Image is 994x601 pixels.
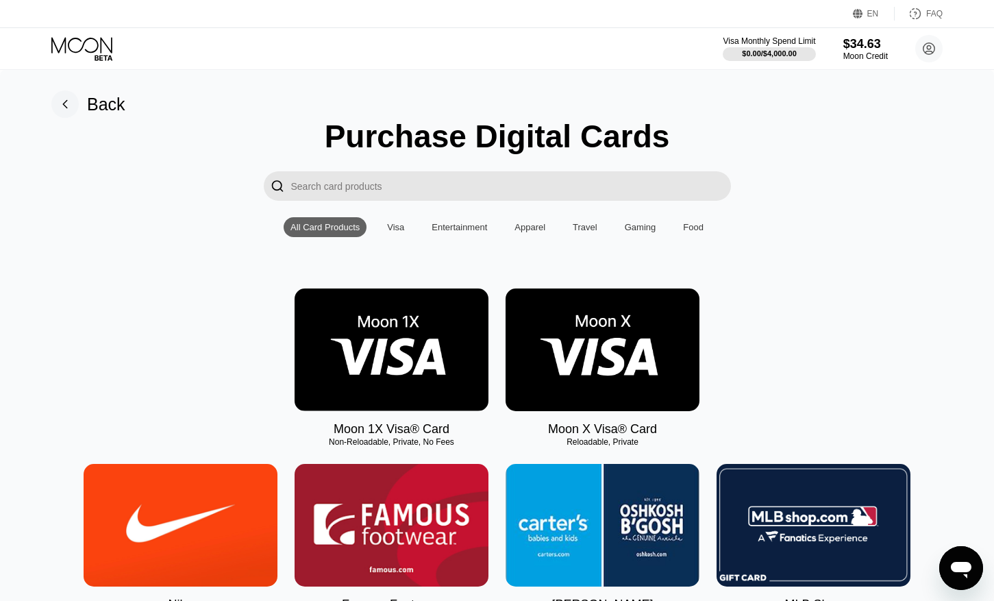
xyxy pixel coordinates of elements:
[618,217,663,237] div: Gaming
[548,422,657,437] div: Moon X Visa® Card
[295,437,488,447] div: Non-Reloadable, Private, No Fees
[325,118,670,155] div: Purchase Digital Cards
[843,37,888,51] div: $34.63
[271,178,284,194] div: 
[683,222,704,232] div: Food
[723,36,815,61] div: Visa Monthly Spend Limit$0.00/$4,000.00
[284,217,366,237] div: All Card Products
[87,95,125,114] div: Back
[926,9,943,19] div: FAQ
[51,90,125,118] div: Back
[508,217,552,237] div: Apparel
[939,546,983,590] iframe: Button to launch messaging window, conversation in progress
[843,37,888,61] div: $34.63Moon Credit
[625,222,656,232] div: Gaming
[380,217,411,237] div: Visa
[723,36,815,46] div: Visa Monthly Spend Limit
[843,51,888,61] div: Moon Credit
[334,422,449,437] div: Moon 1X Visa® Card
[566,217,604,237] div: Travel
[432,222,487,232] div: Entertainment
[742,49,797,58] div: $0.00 / $4,000.00
[387,222,404,232] div: Visa
[506,437,699,447] div: Reloadable, Private
[264,171,291,201] div: 
[895,7,943,21] div: FAQ
[676,217,710,237] div: Food
[291,171,731,201] input: Search card products
[573,222,597,232] div: Travel
[290,222,360,232] div: All Card Products
[867,9,879,19] div: EN
[853,7,895,21] div: EN
[514,222,545,232] div: Apparel
[425,217,494,237] div: Entertainment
